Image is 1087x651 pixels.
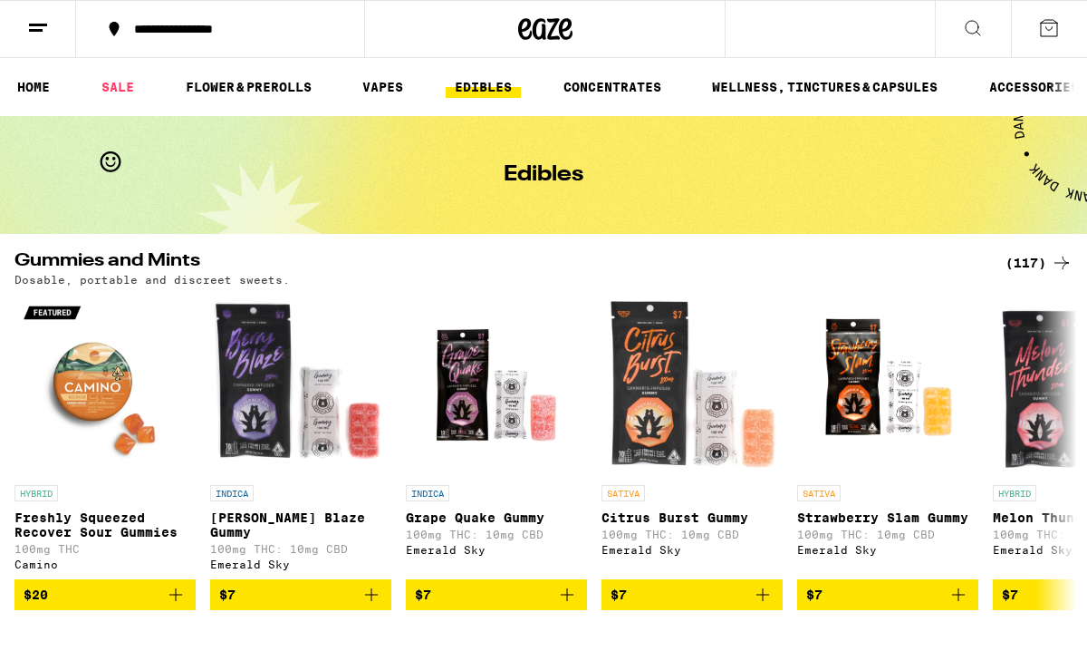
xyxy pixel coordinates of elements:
[797,510,978,525] p: Strawberry Slam Gummy
[210,559,391,570] div: Emerald Sky
[219,588,236,602] span: $7
[601,529,783,540] p: 100mg THC: 10mg CBD
[611,588,627,602] span: $7
[797,485,841,501] p: SATIVA
[601,485,645,501] p: SATIVA
[797,295,978,476] img: Emerald Sky - Strawberry Slam Gummy
[14,510,196,539] p: Freshly Squeezed Recover Sour Gummies
[24,588,48,602] span: $20
[415,588,431,602] span: $7
[14,579,196,610] button: Add to bag
[554,76,670,98] a: CONCENTRATES
[1005,252,1073,274] a: (117)
[353,76,412,98] a: VAPES
[406,579,587,610] button: Add to bag
[210,543,391,555] p: 100mg THC: 10mg CBD
[806,588,822,602] span: $7
[797,544,978,556] div: Emerald Sky
[446,76,521,98] a: EDIBLES
[797,529,978,540] p: 100mg THC: 10mg CBD
[14,252,984,274] h2: Gummies and Mints
[406,295,587,579] a: Open page for Grape Quake Gummy from Emerald Sky
[14,274,290,286] p: Dosable, portable and discreet sweets.
[1002,588,1018,602] span: $7
[14,485,58,501] p: HYBRID
[406,544,587,556] div: Emerald Sky
[601,544,783,556] div: Emerald Sky
[406,529,587,540] p: 100mg THC: 10mg CBD
[14,295,196,476] img: Camino - Freshly Squeezed Recover Sour Gummies
[797,579,978,610] button: Add to bag
[14,543,196,555] p: 100mg THC
[703,76,947,98] a: WELLNESS, TINCTURES & CAPSULES
[14,295,196,579] a: Open page for Freshly Squeezed Recover Sour Gummies from Camino
[14,559,196,570] div: Camino
[504,164,583,186] h1: Edibles
[210,295,391,476] img: Emerald Sky - Berry Blaze Gummy
[406,485,449,501] p: INDICA
[601,295,783,476] img: Emerald Sky - Citrus Burst Gummy
[406,295,587,476] img: Emerald Sky - Grape Quake Gummy
[92,76,143,98] a: SALE
[993,485,1036,501] p: HYBRID
[177,76,321,98] a: FLOWER & PREROLLS
[601,579,783,610] button: Add to bag
[406,510,587,525] p: Grape Quake Gummy
[601,295,783,579] a: Open page for Citrus Burst Gummy from Emerald Sky
[210,510,391,539] p: [PERSON_NAME] Blaze Gummy
[210,485,254,501] p: INDICA
[210,295,391,579] a: Open page for Berry Blaze Gummy from Emerald Sky
[601,510,783,525] p: Citrus Burst Gummy
[797,295,978,579] a: Open page for Strawberry Slam Gummy from Emerald Sky
[8,76,59,98] a: HOME
[210,579,391,610] button: Add to bag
